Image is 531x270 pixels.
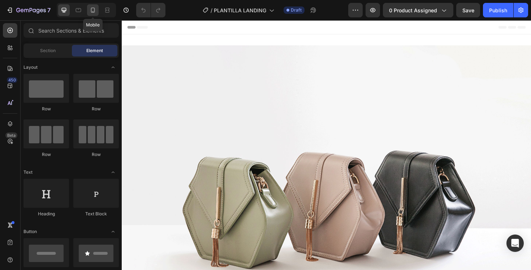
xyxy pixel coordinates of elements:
div: Beta [5,132,17,138]
div: 450 [7,77,17,83]
span: Layout [23,64,38,71]
span: Toggle open [107,62,119,73]
span: Text [23,169,33,176]
div: Text Block [73,211,119,217]
button: Publish [483,3,513,17]
span: Element [86,47,103,54]
button: 7 [3,3,54,17]
button: Save [456,3,480,17]
span: Toggle open [107,166,119,178]
span: Section [40,47,56,54]
span: / [211,7,212,14]
span: Toggle open [107,226,119,237]
div: Undo/Redo [136,3,165,17]
iframe: Design area [122,20,531,270]
div: Publish [489,7,507,14]
div: Row [23,151,69,158]
span: Draft [291,7,302,13]
div: Open Intercom Messenger [506,235,524,252]
span: PLANTILLA LANDING [214,7,266,14]
input: Search Sections & Elements [23,23,119,38]
p: 7 [47,6,51,14]
span: Button [23,228,37,235]
div: Row [73,151,119,158]
div: Heading [23,211,69,217]
button: 0 product assigned [383,3,453,17]
span: Save [462,7,474,13]
span: 0 product assigned [389,7,437,14]
div: Row [73,106,119,112]
div: Row [23,106,69,112]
